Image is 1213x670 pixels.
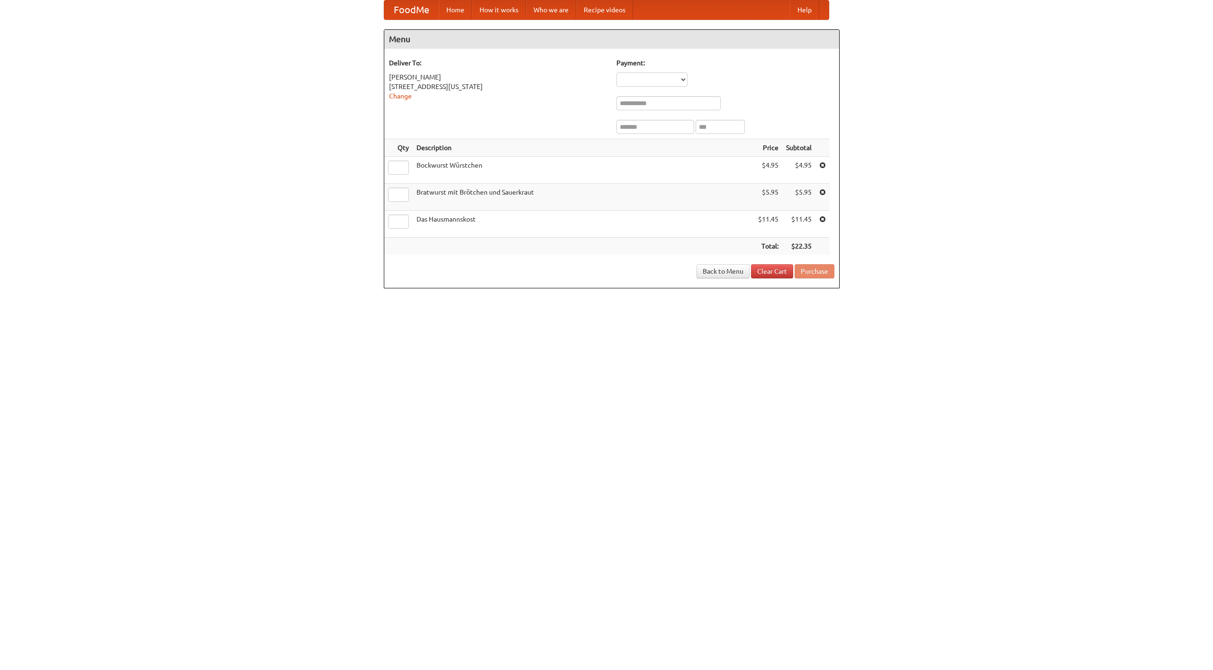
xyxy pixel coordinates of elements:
[616,58,834,68] h5: Payment:
[413,157,754,184] td: Bockwurst Würstchen
[384,0,439,19] a: FoodMe
[782,238,815,255] th: $22.35
[782,157,815,184] td: $4.95
[751,264,793,278] a: Clear Cart
[413,184,754,211] td: Bratwurst mit Brötchen und Sauerkraut
[782,139,815,157] th: Subtotal
[754,157,782,184] td: $4.95
[389,82,607,91] div: [STREET_ADDRESS][US_STATE]
[795,264,834,278] button: Purchase
[526,0,576,19] a: Who we are
[790,0,819,19] a: Help
[384,139,413,157] th: Qty
[754,211,782,238] td: $11.45
[413,211,754,238] td: Das Hausmannskost
[389,92,412,100] a: Change
[576,0,633,19] a: Recipe videos
[389,58,607,68] h5: Deliver To:
[782,184,815,211] td: $5.95
[413,139,754,157] th: Description
[754,238,782,255] th: Total:
[697,264,750,278] a: Back to Menu
[754,184,782,211] td: $5.95
[439,0,472,19] a: Home
[782,211,815,238] td: $11.45
[472,0,526,19] a: How it works
[389,72,607,82] div: [PERSON_NAME]
[384,30,839,49] h4: Menu
[754,139,782,157] th: Price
